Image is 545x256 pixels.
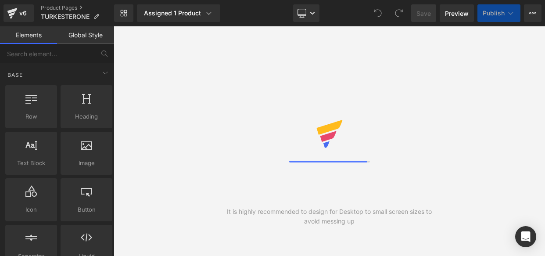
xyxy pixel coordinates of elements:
[222,207,437,226] div: It is highly recommended to design for Desktop to small screen sizes to avoid messing up
[8,205,54,214] span: Icon
[144,9,213,18] div: Assigned 1 Product
[41,13,90,20] span: TURKESTERONE
[416,9,431,18] span: Save
[524,4,541,22] button: More
[440,4,474,22] a: Preview
[515,226,536,247] div: Open Intercom Messenger
[63,159,110,168] span: Image
[57,26,114,44] a: Global Style
[8,159,54,168] span: Text Block
[41,4,114,11] a: Product Pages
[63,205,110,214] span: Button
[63,112,110,121] span: Heading
[8,112,54,121] span: Row
[445,9,469,18] span: Preview
[18,7,29,19] div: v6
[369,4,387,22] button: Undo
[4,4,34,22] a: v6
[477,4,520,22] button: Publish
[390,4,408,22] button: Redo
[114,4,133,22] a: New Library
[483,10,505,17] span: Publish
[7,71,24,79] span: Base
